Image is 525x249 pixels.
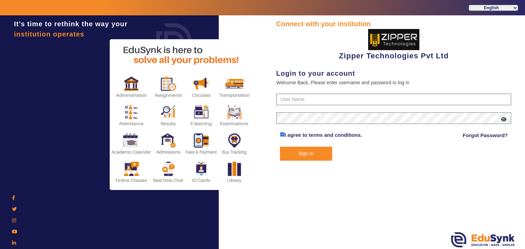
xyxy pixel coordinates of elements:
img: login.png [148,15,200,67]
button: Sign In [280,147,333,161]
div: Login to your account [276,68,511,78]
div: Connect with your institution [276,19,511,29]
img: 36227e3f-cbf6-4043-b8fc-b5c5f2957d0a [368,29,419,50]
span: institution operates [14,30,84,38]
img: edusynk.png [451,232,515,247]
div: Zipper Technologies Pvt Ltd [276,29,511,61]
a: Forgot Password? [463,131,508,140]
div: Welcome Back, Please enter username and password to log in [276,78,511,87]
input: User Name [276,93,511,106]
img: login2.png [110,39,253,190]
a: I agree to terms and conditions. [285,132,362,138]
span: It's time to rethink the way your [14,20,127,28]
